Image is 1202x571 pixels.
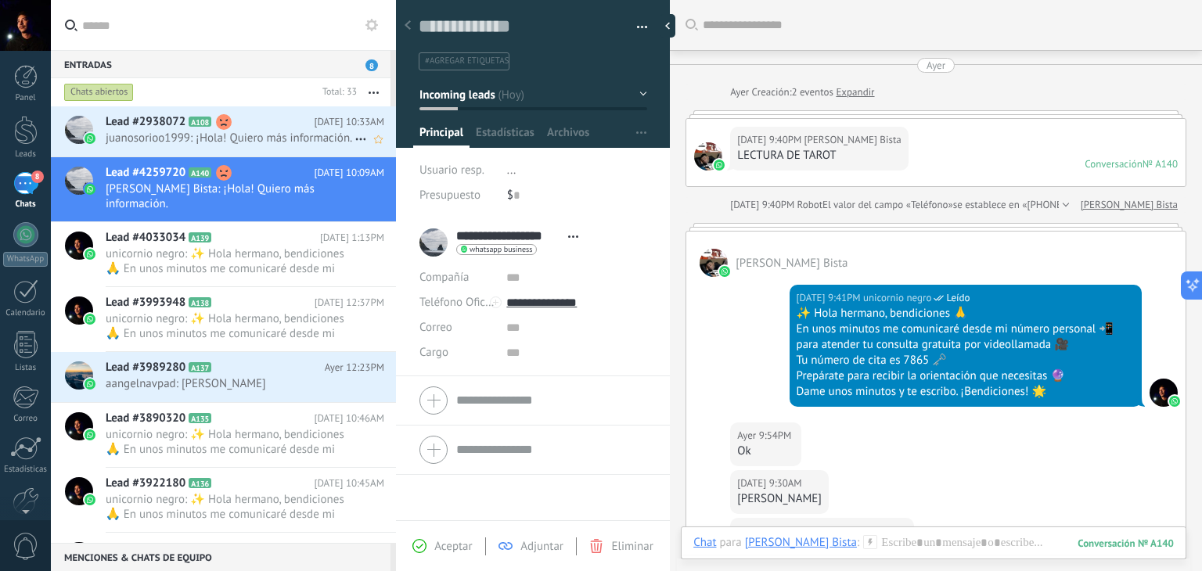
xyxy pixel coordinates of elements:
[1085,157,1143,171] div: Conversación
[51,403,396,467] a: Lead #3890320 A135 [DATE] 10:46AM unicornio negro: ✨ Hola hermano, bendiciones 🙏 En unos minutos ...
[470,246,532,253] span: whatsapp business
[419,320,452,335] span: Correo
[791,84,833,100] span: 2 eventos
[797,290,863,306] div: [DATE] 9:41PM
[797,353,1135,368] div: Tu número de cita es 7865 🗝️
[3,465,49,475] div: Estadísticas
[419,265,495,290] div: Compañía
[419,295,501,310] span: Teléfono Oficina
[357,78,390,106] button: Más
[85,379,95,390] img: waba.svg
[314,114,384,130] span: [DATE] 10:33AM
[736,256,848,271] span: Marco Buenas Bista
[189,232,211,242] span: A139
[1081,197,1178,213] a: [PERSON_NAME] Bista
[106,165,185,181] span: Lead #4259720
[3,93,49,103] div: Panel
[106,295,185,311] span: Lead #3993948
[320,230,384,246] span: [DATE] 1:13PM
[85,184,95,195] img: waba.svg
[51,543,390,571] div: Menciones & Chats de equipo
[804,132,901,148] span: Marco Buenas Bista
[1150,379,1178,407] span: unicornio negro
[714,160,725,171] img: waba.svg
[106,492,354,522] span: unicornio negro: ✨ Hola hermano, bendiciones 🙏 En unos minutos me comunicaré desde mi número pers...
[520,539,563,554] span: Adjuntar
[3,199,49,210] div: Chats
[51,50,390,78] div: Entradas
[324,540,384,556] span: Ayer 10:44AM
[106,360,185,375] span: Lead #3989280
[51,106,396,156] a: Lead #2938072 A108 [DATE] 10:33AM juanosorioo1999: ¡Hola! Quiero más información.
[51,287,396,351] a: Lead #3993948 A138 [DATE] 12:37PM unicornio negro: ✨ Hola hermano, bendiciones 🙏 En unos minutos ...
[31,171,44,183] span: 8
[797,306,1135,321] div: ✨ Hola hermano, bendiciones 🙏
[810,523,907,539] span: Marco Buenas Bista
[106,476,185,491] span: Lead #3922180
[189,117,211,127] span: A108
[737,523,810,539] div: [DATE] 10:09AM
[106,540,185,556] span: Lead #3888720
[3,252,48,267] div: WhatsApp
[189,362,211,372] span: A137
[314,165,384,181] span: [DATE] 10:09AM
[3,149,49,160] div: Leads
[3,363,49,373] div: Listas
[85,429,95,440] img: waba.svg
[857,535,859,551] span: :
[719,266,730,277] img: waba.svg
[507,163,516,178] span: ...
[730,84,874,100] div: Creación:
[419,290,495,315] button: Teléfono Oficina
[419,340,495,365] div: Cargo
[863,290,932,306] span: unicornio negro (Oficina de Venta)
[51,222,396,286] a: Lead #4033034 A139 [DATE] 1:13PM unicornio negro: ✨ Hola hermano, bendiciones 🙏 En unos minutos m...
[315,295,384,311] span: [DATE] 12:37PM
[189,413,211,423] span: A135
[434,539,472,554] span: Aceptar
[737,476,804,491] div: [DATE] 9:30AM
[85,494,95,505] img: waba.svg
[189,478,211,488] span: A136
[797,368,1135,384] div: Prepárate para recibir la orientación que necesitas 🔮
[419,188,480,203] span: Presupuesto
[745,535,857,549] div: Marco Buenas Bista
[85,249,95,260] img: waba.svg
[660,14,675,38] div: Ocultar
[836,84,874,100] a: Expandir
[419,163,484,178] span: Usuario resp.
[106,230,185,246] span: Lead #4033034
[314,411,384,426] span: [DATE] 10:46AM
[737,132,804,148] div: [DATE] 9:40PM
[106,376,354,391] span: aangelnavpad: [PERSON_NAME]
[325,360,384,375] span: Ayer 12:23PM
[720,535,742,551] span: para
[1078,537,1174,550] div: 140
[85,314,95,325] img: waba.svg
[85,133,95,144] img: waba.svg
[927,58,945,73] div: Ayer
[694,142,722,171] span: Marco Buenas Bista
[106,427,354,457] span: unicornio negro: ✨ Hola hermano, bendiciones 🙏 En unos minutos me comunicaré desde mi número pers...
[106,131,354,145] span: juanosorioo1999: ¡Hola! Quiero más información.
[419,125,463,148] span: Principal
[737,148,901,163] div: LECTURA DE TAROT
[419,183,495,208] div: Presupuesto
[106,311,354,341] span: unicornio negro: ✨ Hola hermano, bendiciones 🙏 En unos minutos me comunicaré desde mi número pers...
[797,198,822,211] span: Robot
[1169,396,1180,407] img: waba.svg
[3,414,49,424] div: Correo
[51,157,396,221] a: Lead #4259720 A140 [DATE] 10:09AM [PERSON_NAME] Bista: ¡Hola! Quiero más información.
[419,158,495,183] div: Usuario resp.
[3,308,49,318] div: Calendario
[419,315,452,340] button: Correo
[106,181,354,211] span: [PERSON_NAME] Bista: ¡Hola! Quiero más información.
[106,114,185,130] span: Lead #2938072
[1143,157,1178,171] div: № A140
[700,249,728,277] span: Marco Buenas Bista
[730,197,797,213] div: [DATE] 9:40PM
[189,297,211,307] span: A138
[797,384,1135,400] div: Dame unos minutos y te escribo. ¡Bendiciones! 🌟
[737,491,822,507] div: [PERSON_NAME]
[419,347,448,358] span: Cargo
